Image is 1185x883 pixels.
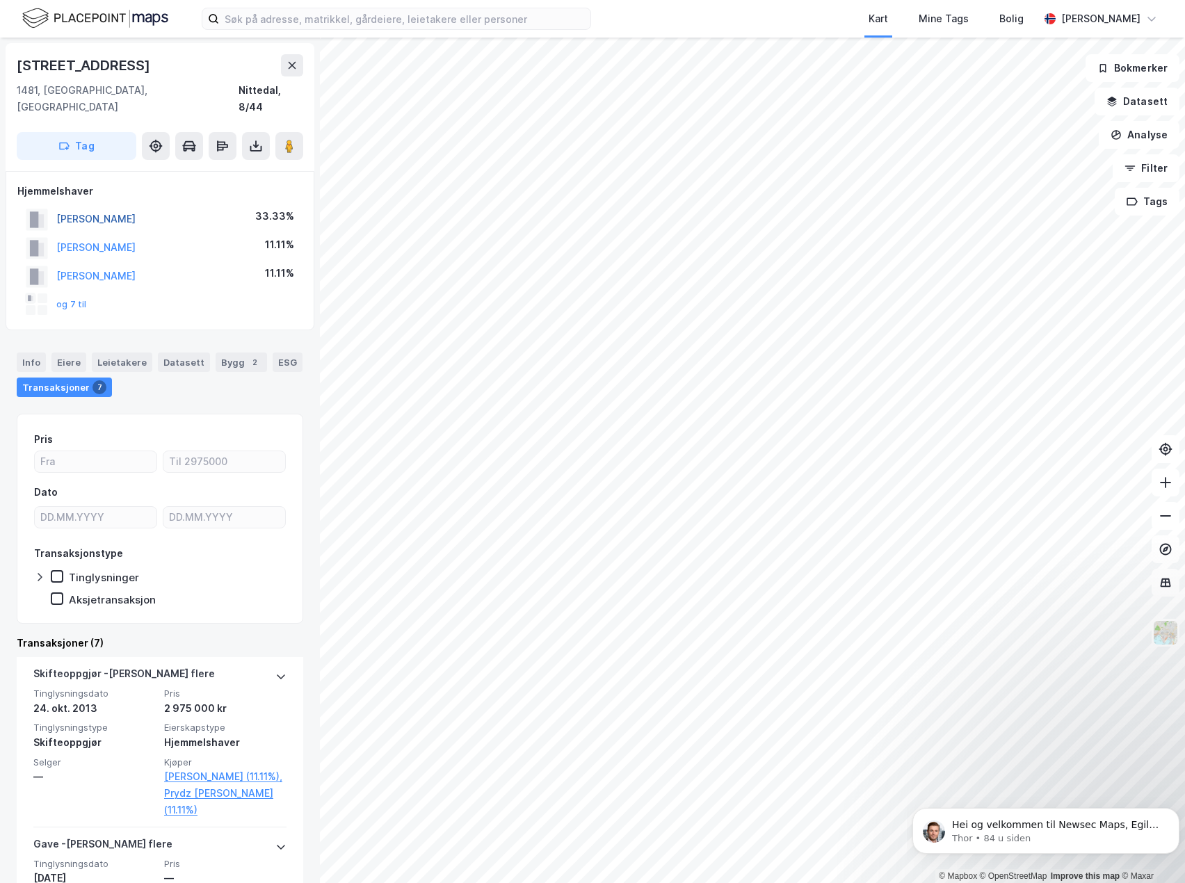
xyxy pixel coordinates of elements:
[69,571,139,584] div: Tinglysninger
[1152,619,1179,646] img: Z
[17,183,303,200] div: Hjemmelshaver
[248,355,261,369] div: 2
[1061,10,1140,27] div: [PERSON_NAME]
[33,734,156,751] div: Skifteoppgjør
[163,507,285,528] input: DD.MM.YYYY
[33,756,156,768] span: Selger
[34,431,53,448] div: Pris
[51,353,86,372] div: Eiere
[164,768,287,785] a: [PERSON_NAME] (11.11%),
[33,768,156,785] div: —
[35,451,156,472] input: Fra
[17,54,153,76] div: [STREET_ADDRESS]
[164,785,287,818] a: Prydz [PERSON_NAME] (11.11%)
[17,378,112,397] div: Transaksjoner
[34,545,123,562] div: Transaksjonstype
[219,8,590,29] input: Søk på adresse, matrikkel, gårdeiere, leietakere eller personer
[17,132,136,160] button: Tag
[164,722,287,734] span: Eierskapstype
[980,871,1047,881] a: OpenStreetMap
[265,236,294,253] div: 11.11%
[17,635,303,651] div: Transaksjoner (7)
[939,871,977,881] a: Mapbox
[907,779,1185,876] iframe: Intercom notifications melding
[1099,121,1179,149] button: Analyse
[255,208,294,225] div: 33.33%
[33,858,156,870] span: Tinglysningsdato
[1051,871,1120,881] a: Improve this map
[919,10,969,27] div: Mine Tags
[163,451,285,472] input: Til 2975000
[33,836,172,858] div: Gave - [PERSON_NAME] flere
[1113,154,1179,182] button: Filter
[33,700,156,717] div: 24. okt. 2013
[33,722,156,734] span: Tinglysningstype
[33,665,215,688] div: Skifteoppgjør - [PERSON_NAME] flere
[164,858,287,870] span: Pris
[164,756,287,768] span: Kjøper
[17,82,239,115] div: 1481, [GEOGRAPHIC_DATA], [GEOGRAPHIC_DATA]
[869,10,888,27] div: Kart
[17,353,46,372] div: Info
[22,6,168,31] img: logo.f888ab2527a4732fd821a326f86c7f29.svg
[216,353,267,372] div: Bygg
[158,353,210,372] div: Datasett
[1086,54,1179,82] button: Bokmerker
[265,265,294,282] div: 11.11%
[92,380,106,394] div: 7
[164,688,287,699] span: Pris
[164,734,287,751] div: Hjemmelshaver
[273,353,303,372] div: ESG
[33,688,156,699] span: Tinglysningsdato
[999,10,1024,27] div: Bolig
[35,507,156,528] input: DD.MM.YYYY
[34,484,58,501] div: Dato
[239,82,303,115] div: Nittedal, 8/44
[69,593,156,606] div: Aksjetransaksjon
[92,353,152,372] div: Leietakere
[1095,88,1179,115] button: Datasett
[164,700,287,717] div: 2 975 000 kr
[1115,188,1179,216] button: Tags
